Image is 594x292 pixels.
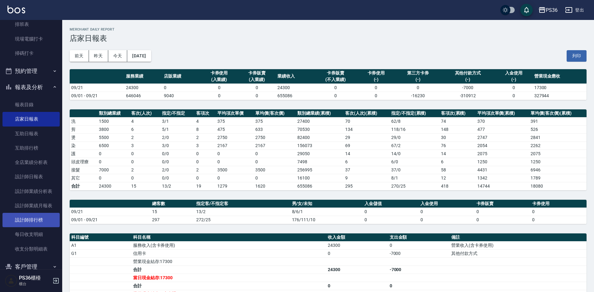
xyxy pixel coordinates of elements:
td: 頭皮理療 [70,158,97,166]
td: 0 [195,158,216,166]
td: 2262 [529,141,587,150]
div: 卡券販賣 [315,70,356,76]
h2: Merchant Daily Report [70,27,587,31]
td: 0 [419,208,475,216]
div: 入金使用 [496,70,531,76]
td: 2 [195,166,216,174]
td: 2075 [529,150,587,158]
td: 1500 [97,117,130,125]
div: (-) [496,76,531,83]
td: 19 [195,182,216,190]
td: 176/111/10 [290,216,363,224]
td: 4 [130,117,160,125]
td: 染 [70,141,97,150]
td: -7000 [388,249,450,257]
td: 9040 [162,92,200,100]
td: 其它 [70,174,97,182]
td: 洗 [70,117,97,125]
td: 0 [195,174,216,182]
div: PS36 [546,6,558,14]
td: 6 [344,158,390,166]
td: 37 [344,166,390,174]
button: 報表及分析 [2,79,60,95]
td: 69 [344,141,390,150]
td: 14744 [476,182,529,190]
h3: 店家日報表 [70,34,587,43]
td: 14 [344,150,390,158]
td: 4431 [476,166,529,174]
th: 單均價(客次價) [254,109,296,117]
td: 30 [439,133,476,141]
td: 0 [495,92,533,100]
td: 0 / 0 [160,158,195,166]
th: 業績收入 [276,69,314,84]
td: 0 [216,158,254,166]
td: 2750 [216,133,254,141]
td: 24300 [326,241,388,249]
td: 0 [531,208,587,216]
td: 370 [476,117,529,125]
td: 0 [495,84,533,92]
div: (入業績) [202,76,237,83]
div: 卡券販賣 [239,70,274,76]
th: 客次(人次) [130,109,160,117]
td: 0 [419,216,475,224]
td: 2 / 0 [160,166,195,174]
div: 第三方卡券 [397,70,439,76]
td: 13/2 [195,208,290,216]
td: 0 [97,174,130,182]
a: 設計師業績月報表 [2,199,60,213]
a: 掃碼打卡 [2,46,60,60]
td: 0 [97,150,130,158]
td: 29050 [296,150,343,158]
td: 5500 [97,133,130,141]
th: 客次(人次)(累積) [344,109,390,117]
td: 7498 [296,158,343,166]
td: 2 [195,133,216,141]
td: 0 [216,174,254,182]
td: 1789 [529,174,587,182]
td: 2075 [476,150,529,158]
a: 互助排行榜 [2,141,60,155]
td: 0 [130,158,160,166]
td: 服務收入(含卡券使用) [132,241,326,249]
td: 護 [70,150,97,158]
td: 2 [130,166,160,174]
th: 指定客/不指定客 [195,200,290,208]
div: 其他付款方式 [443,70,493,76]
td: 118 / 16 [390,125,439,133]
td: -7000 [388,266,450,274]
td: 1250 [476,158,529,166]
td: 0 [216,150,254,158]
td: 655086 [276,92,314,100]
td: 2747 [476,133,529,141]
td: 375 [216,117,254,125]
td: 37 / 0 [390,166,439,174]
td: 營業收入(含卡券使用) [450,241,587,249]
th: 類別總業績(累積) [296,109,343,117]
td: 其他付款方式 [450,249,587,257]
td: 8 / 1 [390,174,439,182]
td: 0 [357,92,395,100]
td: 合計 [132,282,326,290]
td: 14 [439,150,476,158]
td: 0 [357,84,395,92]
div: 卡券使用 [202,70,237,76]
td: 0 [238,92,276,100]
td: -7000 [441,84,495,92]
td: 4 [195,117,216,125]
td: 67 / 2 [390,141,439,150]
th: 類別總業績 [97,109,130,117]
th: 客項次 [195,109,216,117]
img: Logo [7,6,25,13]
td: 0 [200,84,238,92]
td: 3 / 0 [160,141,195,150]
td: 633 [254,125,296,133]
td: 2841 [529,133,587,141]
td: 6 [439,158,476,166]
td: 2 [130,133,160,141]
td: 合計 [132,266,326,274]
button: save [520,4,533,16]
div: (入業績) [239,76,274,83]
td: 3500 [216,166,254,174]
